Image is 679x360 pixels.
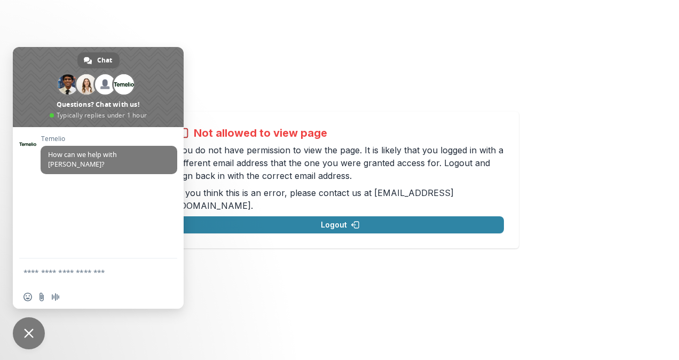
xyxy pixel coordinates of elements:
div: Chat [77,52,120,68]
span: Insert an emoji [23,293,32,301]
span: Temelio [41,135,177,143]
button: Logout [177,216,504,233]
textarea: Compose your message... [23,268,149,277]
p: If you think this is an error, please contact us at . [177,186,504,212]
span: Chat [97,52,112,68]
span: Send a file [37,293,46,301]
h2: Not allowed to view page [194,127,327,139]
p: You do not have permission to view the page. It is likely that you logged in with a different ema... [177,144,504,182]
span: Audio message [51,293,60,301]
span: How can we help with [PERSON_NAME]? [48,150,117,169]
div: Close chat [13,317,45,349]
